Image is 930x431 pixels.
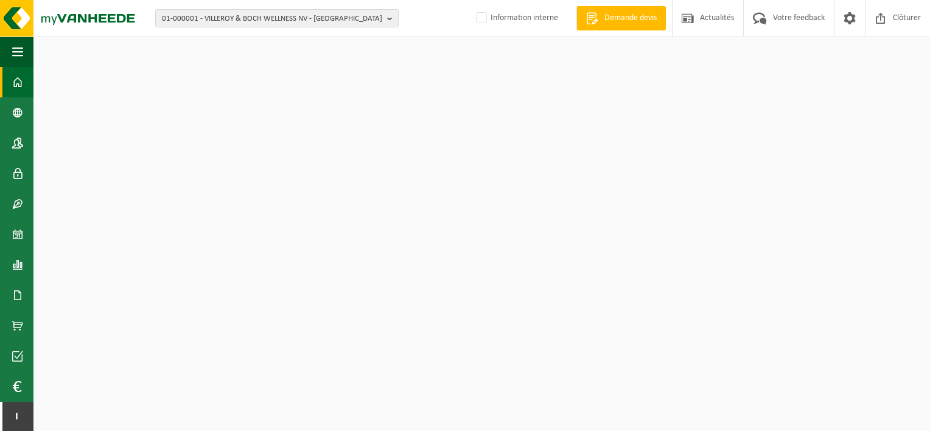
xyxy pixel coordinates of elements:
[155,9,399,27] button: 01-000001 - VILLEROY & BOCH WELLNESS NV - [GEOGRAPHIC_DATA]
[162,10,382,28] span: 01-000001 - VILLEROY & BOCH WELLNESS NV - [GEOGRAPHIC_DATA]
[576,6,666,30] a: Demande devis
[474,9,558,27] label: Information interne
[601,12,660,24] span: Demande devis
